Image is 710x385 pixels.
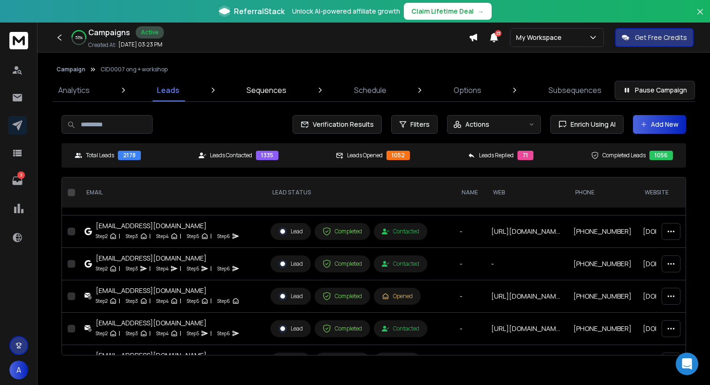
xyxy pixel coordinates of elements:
td: - [486,248,568,280]
p: Step 2 [96,296,108,306]
td: [DOMAIN_NAME] [637,216,702,248]
p: 53 % [75,35,83,40]
p: Step 3 [126,231,138,241]
th: Phone [568,177,637,208]
div: 71 [517,151,533,160]
p: Schedule [354,85,386,96]
p: CID0007 ong + workshop [100,66,168,73]
p: | [149,231,151,241]
span: Filters [410,120,430,129]
span: 23 [495,30,502,37]
div: Contacted [382,325,419,332]
p: Step 6 [217,264,230,273]
button: Campaign [56,66,85,73]
p: Step 4 [156,329,169,338]
td: [PHONE_NUMBER] [568,216,637,248]
div: Active [136,26,164,38]
button: A [9,361,28,379]
div: [EMAIL_ADDRESS][DOMAIN_NAME] [96,286,239,295]
span: ReferralStack [234,6,285,17]
p: Step 3 [126,329,138,338]
td: - [454,216,486,248]
p: Step 2 [96,264,108,273]
a: Schedule [348,79,392,101]
p: | [180,231,181,241]
td: - [454,248,486,280]
p: Created At: [88,41,116,49]
th: Web [486,177,568,208]
p: | [210,296,212,306]
div: Completed [323,260,362,268]
p: Step 4 [156,296,169,306]
th: LEAD STATUS [265,177,454,208]
td: [PHONE_NUMBER] [568,345,637,377]
div: Lead [278,292,303,300]
button: Filters [391,115,438,134]
a: Leads [151,79,185,101]
div: [EMAIL_ADDRESS][DOMAIN_NAME] [96,318,239,328]
td: [PHONE_NUMBER] [568,313,637,345]
p: Subsequences [548,85,602,96]
button: Get Free Credits [615,28,694,47]
p: Step 6 [217,329,230,338]
p: | [180,296,181,306]
div: 1052 [386,151,410,160]
p: | [119,231,120,241]
p: Step 5 [187,296,199,306]
button: Close banner [694,6,706,28]
div: Lead [278,324,303,333]
a: 3 [8,171,27,190]
p: | [180,264,181,273]
p: Step 4 [156,264,169,273]
td: - [454,345,486,377]
p: Step 3 [126,264,138,273]
p: Total Leads [86,152,114,159]
span: Enrich Using AI [567,120,616,129]
p: | [119,264,120,273]
p: Get Free Credits [635,33,687,42]
div: 1056 [649,151,673,160]
p: Options [454,85,481,96]
th: NAME [454,177,486,208]
div: Lead [278,260,303,268]
td: [DOMAIN_NAME] [637,248,702,280]
button: Pause Campaign [615,81,695,100]
p: Leads Contacted [210,152,252,159]
p: Step 6 [217,231,230,241]
div: Completed [323,292,362,300]
div: Completed [323,227,362,236]
p: | [180,329,181,338]
p: [DATE] 03:23 PM [118,41,162,48]
button: Enrich Using AI [550,115,624,134]
p: Leads [157,85,179,96]
div: Open Intercom Messenger [676,353,698,375]
p: | [210,264,212,273]
p: | [149,329,151,338]
td: [DOMAIN_NAME] [637,280,702,313]
p: | [119,296,120,306]
a: Analytics [53,79,95,101]
a: Options [448,79,487,101]
p: Leads Replied [479,152,514,159]
p: Actions [465,120,489,129]
a: Sequences [241,79,292,101]
td: [DOMAIN_NAME] [637,313,702,345]
h1: Campaigns [88,27,130,38]
p: Step 6 [217,296,230,306]
div: Completed [323,324,362,333]
p: Step 5 [187,264,199,273]
p: Sequences [247,85,286,96]
p: My Workspace [516,33,565,42]
div: Contacted [382,228,419,235]
p: | [119,329,120,338]
div: 1335 [256,151,278,160]
p: | [149,264,151,273]
td: - [486,345,568,377]
td: [PHONE_NUMBER] [568,248,637,280]
th: EMAIL [79,177,265,208]
td: [URL][DOMAIN_NAME] [486,280,568,313]
p: Step 2 [96,231,108,241]
div: [EMAIL_ADDRESS][DOMAIN_NAME] [96,254,239,263]
div: [EMAIL_ADDRESS][DOMAIN_NAME] [96,221,239,231]
span: Verification Results [309,120,374,129]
